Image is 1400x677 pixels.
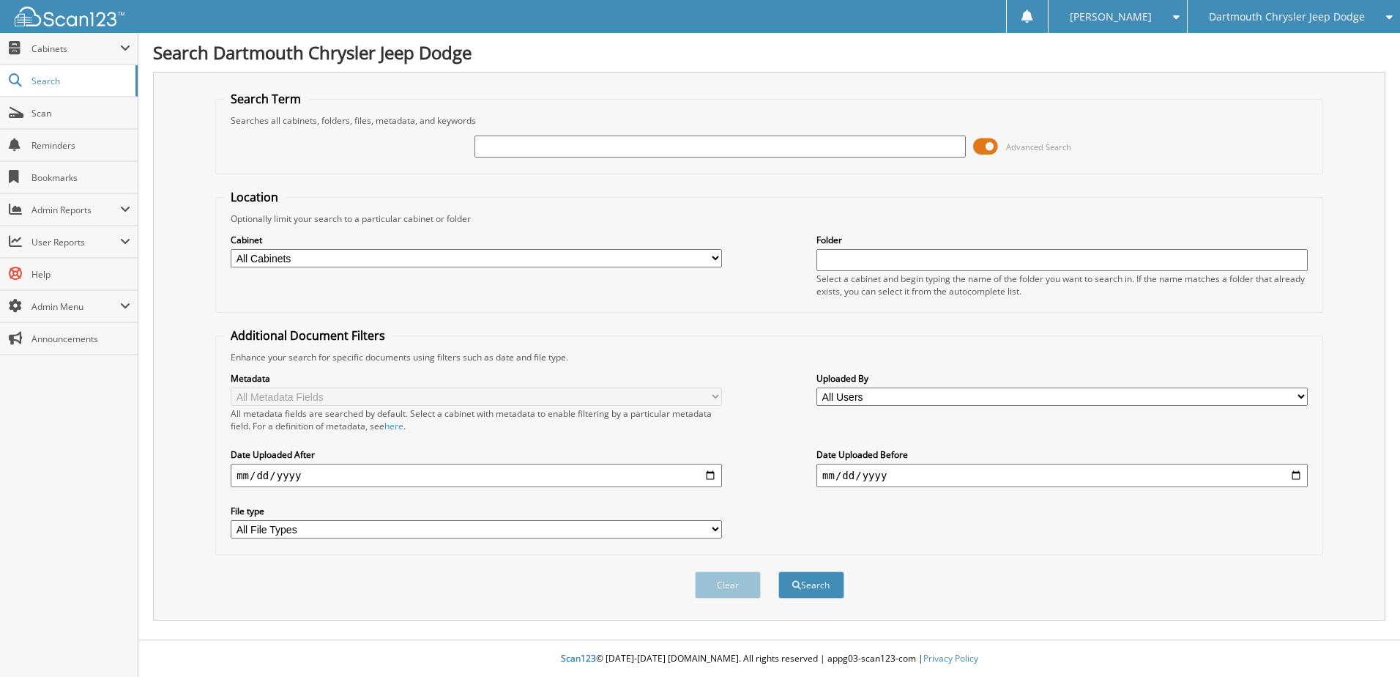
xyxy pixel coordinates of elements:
span: Admin Reports [31,204,120,216]
span: Scan [31,107,130,119]
div: All metadata fields are searched by default. Select a cabinet with metadata to enable filtering b... [231,407,722,432]
label: Date Uploaded After [231,448,722,461]
label: Folder [816,234,1308,246]
span: Advanced Search [1006,141,1071,152]
label: File type [231,505,722,517]
label: Uploaded By [816,372,1308,385]
a: here [384,420,403,432]
span: Reminders [31,139,130,152]
iframe: Chat Widget [1327,607,1400,677]
button: Search [778,571,844,599]
span: Help [31,268,130,281]
legend: Additional Document Filters [223,328,392,344]
label: Cabinet [231,234,722,246]
h1: Search Dartmouth Chrysler Jeep Dodge [153,40,1385,64]
span: Search [31,75,128,87]
div: Optionally limit your search to a particular cabinet or folder [223,212,1315,225]
div: Searches all cabinets, folders, files, metadata, and keywords [223,114,1315,127]
span: [PERSON_NAME] [1070,12,1152,21]
div: © [DATE]-[DATE] [DOMAIN_NAME]. All rights reserved | appg03-scan123-com | [138,641,1400,677]
span: Cabinets [31,42,120,55]
span: User Reports [31,236,120,248]
span: Announcements [31,333,130,345]
div: Enhance your search for specific documents using filters such as date and file type. [223,351,1315,363]
span: Admin Menu [31,300,120,313]
span: Dartmouth Chrysler Jeep Dodge [1209,12,1365,21]
legend: Search Term [223,91,308,107]
input: start [231,464,722,487]
input: end [816,464,1308,487]
label: Metadata [231,372,722,385]
button: Clear [695,571,761,599]
a: Privacy Policy [923,652,978,665]
span: Bookmarks [31,171,130,184]
img: scan123-logo-white.svg [15,7,124,26]
div: Select a cabinet and begin typing the name of the folder you want to search in. If the name match... [816,273,1308,297]
span: Scan123 [561,652,596,665]
label: Date Uploaded Before [816,448,1308,461]
legend: Location [223,189,286,205]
